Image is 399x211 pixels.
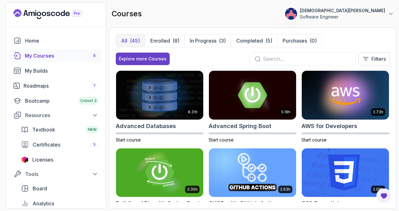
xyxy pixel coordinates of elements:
[93,53,96,58] span: 8
[277,34,322,47] button: Purchases(0)
[93,142,96,147] span: 5
[32,126,55,133] span: Textbook
[80,98,97,103] span: Cohort 3
[25,97,98,105] div: Bootcamp
[209,148,296,197] img: CI/CD with GitHub Actions card
[184,34,231,47] button: In Progress(3)
[130,37,140,44] div: (45)
[173,37,179,44] div: (8)
[13,9,96,19] a: Landing page
[24,82,98,90] div: Roadmaps
[301,199,343,208] h2: CSS Essentials
[301,122,357,131] h2: AWS for Developers
[263,55,351,63] input: Search...
[219,37,226,44] div: (3)
[17,197,102,210] a: analytics
[145,34,184,47] button: Enrolled(8)
[112,9,142,19] h2: courses
[283,37,307,44] p: Purchases
[33,200,54,207] span: Analytics
[376,188,391,203] button: Open Feedback Button
[187,187,198,192] p: 3.30h
[10,34,102,47] a: home
[116,199,200,208] h2: Building APIs with Spring Boot
[88,127,97,132] span: NEW
[93,83,96,88] span: 7
[373,187,383,192] p: 2.08h
[33,185,47,192] span: Board
[17,123,102,136] a: textbook
[209,71,296,120] img: Advanced Spring Boot card
[116,34,145,47] button: All(45)
[116,137,141,142] span: Start course
[17,153,102,166] a: licenses
[209,122,271,131] h2: Advanced Spring Boot
[285,8,297,20] img: user profile image
[33,141,60,148] span: Certificates
[25,111,98,119] div: Resources
[188,110,198,115] p: 8.31h
[119,56,167,62] div: Explore more Courses
[231,34,277,47] button: Completed(5)
[300,14,385,20] p: Software Engineer
[25,37,98,44] div: Home
[209,199,281,208] h2: CI/CD with GitHub Actions
[116,71,203,120] img: Advanced Databases card
[265,37,272,44] div: (5)
[116,53,170,65] button: Explore more Courses
[302,71,389,120] img: AWS for Developers card
[310,37,317,44] div: (0)
[373,110,383,115] p: 2.73h
[10,110,102,121] button: Resources
[10,49,102,62] a: courses
[301,137,327,142] span: Start course
[10,80,102,92] a: roadmaps
[150,37,170,44] p: Enrolled
[209,137,234,142] span: Start course
[190,37,216,44] p: In Progress
[32,156,53,163] span: Licenses
[25,170,98,178] div: Tools
[25,52,98,59] div: My Courses
[10,168,102,180] button: Tools
[10,64,102,77] a: builds
[17,182,102,195] a: board
[116,122,176,131] h2: Advanced Databases
[116,148,203,197] img: Building APIs with Spring Boot card
[302,148,389,197] img: CSS Essentials card
[371,55,386,63] p: Filters
[280,187,290,192] p: 2.63h
[17,138,102,151] a: certificates
[236,37,263,44] p: Completed
[359,52,390,65] button: Filters
[300,8,385,14] p: [DEMOGRAPHIC_DATA][PERSON_NAME]
[121,37,127,44] p: All
[10,95,102,107] a: bootcamp
[21,157,29,163] img: jetbrains icon
[285,8,394,20] button: user profile image[DEMOGRAPHIC_DATA][PERSON_NAME]Software Engineer
[25,67,98,75] div: My Builds
[281,110,290,115] p: 5.18h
